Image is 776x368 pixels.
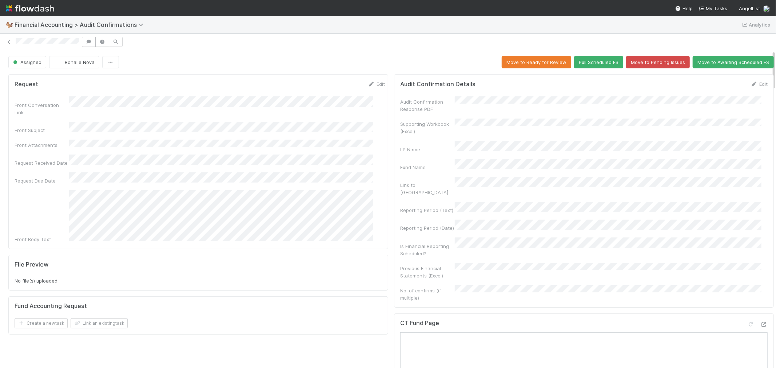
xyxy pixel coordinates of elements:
[15,141,69,149] div: Front Attachments
[368,81,385,87] a: Edit
[15,261,382,284] div: No file(s) uploaded.
[400,320,439,327] h5: CT Fund Page
[693,56,774,68] button: Move to Awaiting Scheduled FS
[400,243,455,257] div: Is Financial Reporting Scheduled?
[15,21,147,28] span: Financial Accounting > Audit Confirmations
[400,146,455,153] div: LP Name
[400,224,455,232] div: Reporting Period (Date)
[502,56,571,68] button: Move to Ready for Review
[8,56,46,68] button: Assigned
[400,207,455,214] div: Reporting Period (Text)
[699,5,727,11] span: My Tasks
[400,98,455,113] div: Audit Confirmation Response PDF
[6,21,13,28] span: 🐿️
[400,181,455,196] div: Link to [GEOGRAPHIC_DATA]
[6,2,54,15] img: logo-inverted-e16ddd16eac7371096b0.svg
[15,159,69,167] div: Request Received Date
[574,56,623,68] button: Pull Scheduled FS
[65,59,95,65] span: Ronalie Nova
[71,318,128,328] button: Link an existingtask
[400,120,455,135] div: Supporting Workbook (Excel)
[15,236,69,243] div: Front Body Text
[15,101,69,116] div: Front Conversation Link
[400,81,475,88] h5: Audit Confirmation Details
[751,81,768,87] a: Edit
[675,5,693,12] div: Help
[15,177,69,184] div: Request Due Date
[626,56,690,68] button: Move to Pending Issues
[15,318,68,328] button: Create a newtask
[12,59,41,65] span: Assigned
[49,56,99,68] button: Ronalie Nova
[400,164,455,171] div: Fund Name
[55,59,63,66] img: avatar_0d9988fd-9a15-4cc7-ad96-88feab9e0fa9.png
[400,265,455,279] div: Previous Financial Statements (Excel)
[741,20,770,29] a: Analytics
[15,303,87,310] h5: Fund Accounting Request
[739,5,760,11] span: AngelList
[15,261,48,268] h5: File Preview
[763,5,770,12] img: avatar_0d9988fd-9a15-4cc7-ad96-88feab9e0fa9.png
[15,81,38,88] h5: Request
[699,5,727,12] a: My Tasks
[15,127,69,134] div: Front Subject
[400,287,455,301] div: No. of confirms (if multiple)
